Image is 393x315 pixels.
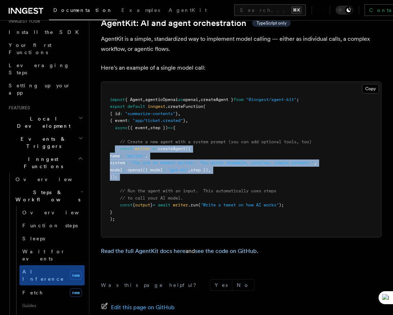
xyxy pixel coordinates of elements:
[183,97,198,102] span: openai
[203,104,206,109] span: (
[6,26,85,39] a: Install the SDK
[195,248,257,254] a: see the code on GitHub
[153,202,155,207] span: =
[101,34,381,54] p: AgentKit is a simple, standardized way to implement model calling — either as individual calls, a...
[22,290,43,296] span: Fetch
[150,125,168,130] span: step })
[49,2,117,20] a: Documentation
[186,146,191,151] span: ({
[122,167,125,172] span: :
[6,112,85,132] button: Local Development
[9,29,83,35] span: Install the SDK
[130,160,314,165] span: "You are an expert writer. You write readable, concise, simple content."
[6,156,78,170] span: Inngest Functions
[19,206,85,219] a: Overview
[169,7,207,13] span: AgentKit
[128,104,145,109] span: default
[6,18,40,24] span: Inngest tour
[110,167,122,172] span: model
[125,97,143,102] span: { Agent
[9,42,52,55] span: Your first Functions
[178,111,180,116] span: ,
[6,132,85,153] button: Events & Triggers
[53,7,113,13] span: Documentation
[19,232,85,245] a: Sleeps
[70,271,82,280] span: new
[6,115,79,130] span: Local Development
[101,248,186,254] a: Read the full AgentKit docs here
[128,125,148,130] span: ({ event
[19,285,85,300] a: Fetchnew
[291,6,302,14] kbd: ⌘K
[145,153,148,158] span: ,
[6,105,30,111] span: Features
[101,302,175,312] a: Edit this page on GitHub
[70,288,82,297] span: new
[110,97,125,102] span: import
[135,146,150,151] span: writer
[198,97,201,102] span: ,
[6,39,85,59] a: Your first Functions
[6,79,85,99] a: Setting up your app
[158,202,170,207] span: await
[362,84,379,93] button: Copy
[201,97,233,102] span: createAgent }
[101,63,381,73] p: Here's an example of a single model call:
[115,125,128,130] span: async
[120,202,133,207] span: const
[120,196,183,201] span: // to call your AI model.
[120,188,276,193] span: // Run the agent with an input. This automatically uses steps
[178,97,183,102] span: as
[150,202,153,207] span: }
[133,118,183,123] span: "app/ticket.created"
[168,167,188,172] span: "gpt-4o"
[110,153,120,158] span: name
[158,146,186,151] span: createAgent
[13,186,85,206] button: Steps & Workflows
[110,118,128,123] span: { event
[198,202,201,207] span: (
[191,167,208,172] span: step })
[125,160,128,165] span: :
[120,146,133,151] span: const
[22,210,97,215] span: Overview
[173,125,175,130] span: {
[110,174,117,179] span: });
[165,104,203,109] span: .createFunction
[121,7,160,13] span: Examples
[135,202,150,207] span: output
[143,97,145,102] span: ,
[22,249,65,262] span: Wait for events
[296,97,299,102] span: ;
[173,202,188,207] span: writer
[148,125,150,130] span: ,
[110,160,125,165] span: system
[101,18,291,28] a: AgentKit: AI and agent orchestrationTypeScript only
[125,153,145,158] span: "writer"
[145,97,178,102] span: agenticOpenai
[133,202,135,207] span: {
[128,118,130,123] span: :
[208,167,211,172] span: ,
[111,302,175,312] span: Edit this page on GitHub
[125,111,175,116] span: "summarize-contents"
[19,265,85,285] a: AI Inferencenew
[120,139,312,144] span: // Create a new agent with a system prompt (you can add optional tools, too)
[153,146,155,151] span: =
[120,111,122,116] span: :
[22,223,78,228] span: Function steps
[117,2,164,19] a: Examples
[183,118,186,123] span: }
[233,97,244,102] span: from
[168,125,173,130] span: =>
[101,246,381,256] p: and .
[163,167,165,172] span: :
[175,111,178,116] span: }
[6,153,85,173] button: Inngest Functions
[232,280,254,290] button: No
[13,189,80,203] span: Steps & Workflows
[110,104,125,109] span: export
[143,167,163,172] span: ({ model
[6,135,79,150] span: Events & Triggers
[19,219,85,232] a: Function steps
